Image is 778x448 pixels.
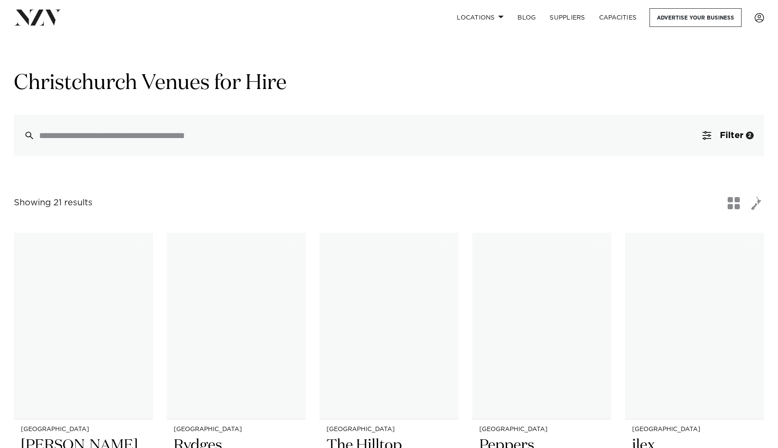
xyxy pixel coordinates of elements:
[543,8,592,27] a: SUPPLIERS
[592,8,644,27] a: Capacities
[511,8,543,27] a: BLOG
[14,196,92,210] div: Showing 21 results
[692,115,764,156] button: Filter2
[720,131,743,140] span: Filter
[14,70,764,97] h1: Christchurch Venues for Hire
[746,132,754,139] div: 2
[174,426,299,433] small: [GEOGRAPHIC_DATA]
[21,426,146,433] small: [GEOGRAPHIC_DATA]
[649,8,742,27] a: Advertise your business
[632,426,757,433] small: [GEOGRAPHIC_DATA]
[450,8,511,27] a: Locations
[326,426,452,433] small: [GEOGRAPHIC_DATA]
[14,10,61,25] img: nzv-logo.png
[479,426,604,433] small: [GEOGRAPHIC_DATA]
